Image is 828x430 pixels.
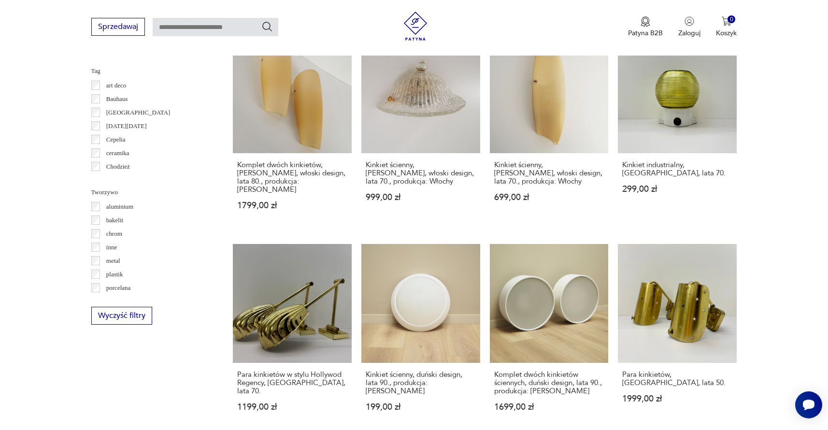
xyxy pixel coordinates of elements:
[622,185,732,193] p: 299,00 zł
[237,161,347,194] h3: Komplet dwóch kinkietów, [PERSON_NAME], włoski design, lata 80., produkcja: [PERSON_NAME]
[795,391,822,418] iframe: Smartsupp widget button
[618,34,737,229] a: Kinkiet industrialny, Niemcy, lata 70.Kinkiet industrialny, [GEOGRAPHIC_DATA], lata 70.299,00 zł
[716,29,737,38] p: Koszyk
[106,283,131,293] p: porcelana
[233,34,352,229] a: Komplet dwóch kinkietów, szkło Murano, włoski design, lata 80., produkcja: VictoriaKomplet dwóch ...
[366,193,476,201] p: 999,00 zł
[641,16,650,27] img: Ikona medalu
[490,34,609,229] a: Kinkiet ścienny, szkło Murano, włoski design, lata 70., produkcja: WłochyKinkiet ścienny, [PERSON...
[106,134,126,145] p: Cepelia
[106,121,147,131] p: [DATE][DATE]
[678,16,700,38] button: Zaloguj
[678,29,700,38] p: Zaloguj
[361,34,480,229] a: Kinkiet ścienny, szkło Murano, włoski design, lata 70., produkcja: WłochyKinkiet ścienny, [PERSON...
[490,244,609,430] a: Komplet dwóch kinkietów ściennych, duński design, lata 90., produkcja: DaniaKomplet dwóch kinkiet...
[106,94,128,104] p: Bauhaus
[494,161,604,186] h3: Kinkiet ścienny, [PERSON_NAME], włoski design, lata 70., produkcja: Włochy
[494,403,604,411] p: 1699,00 zł
[106,148,129,158] p: ceramika
[106,229,122,239] p: chrom
[366,161,476,186] h3: Kinkiet ścienny, [PERSON_NAME], włoski design, lata 70., produkcja: Włochy
[91,187,210,198] p: Tworzywo
[106,269,123,280] p: plastik
[618,244,737,430] a: Para kinkietów, Niemcy, lata 50.Para kinkietów, [GEOGRAPHIC_DATA], lata 50.1999,00 zł
[233,244,352,430] a: Para kinkietów w stylu Hollywod Regency, USA, lata 70.Para kinkietów w stylu Hollywod Regency, [G...
[401,12,430,41] img: Patyna - sklep z meblami i dekoracjami vintage
[366,403,476,411] p: 199,00 zł
[106,242,117,253] p: inne
[106,80,127,91] p: art deco
[494,193,604,201] p: 699,00 zł
[106,215,123,226] p: bakelit
[106,201,133,212] p: aluminium
[106,161,130,172] p: Chodzież
[628,16,663,38] button: Patyna B2B
[628,29,663,38] p: Patyna B2B
[237,403,347,411] p: 1199,00 zł
[628,16,663,38] a: Ikona medaluPatyna B2B
[237,371,347,395] h3: Para kinkietów w stylu Hollywod Regency, [GEOGRAPHIC_DATA], lata 70.
[366,371,476,395] h3: Kinkiet ścienny, duński design, lata 90., produkcja: [PERSON_NAME]
[91,24,145,31] a: Sprzedawaj
[722,16,731,26] img: Ikona koszyka
[261,21,273,32] button: Szukaj
[91,66,210,76] p: Tag
[106,175,129,186] p: Ćmielów
[91,307,152,325] button: Wyczyść filtry
[106,296,126,307] p: porcelit
[494,371,604,395] h3: Komplet dwóch kinkietów ściennych, duński design, lata 90., produkcja: [PERSON_NAME]
[237,201,347,210] p: 1799,00 zł
[622,371,732,387] h3: Para kinkietów, [GEOGRAPHIC_DATA], lata 50.
[361,244,480,430] a: Kinkiet ścienny, duński design, lata 90., produkcja: DaniaKinkiet ścienny, duński design, lata 90...
[716,16,737,38] button: 0Koszyk
[622,161,732,177] h3: Kinkiet industrialny, [GEOGRAPHIC_DATA], lata 70.
[106,256,120,266] p: metal
[685,16,694,26] img: Ikonka użytkownika
[728,15,736,24] div: 0
[106,107,171,118] p: [GEOGRAPHIC_DATA]
[622,395,732,403] p: 1999,00 zł
[91,18,145,36] button: Sprzedawaj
